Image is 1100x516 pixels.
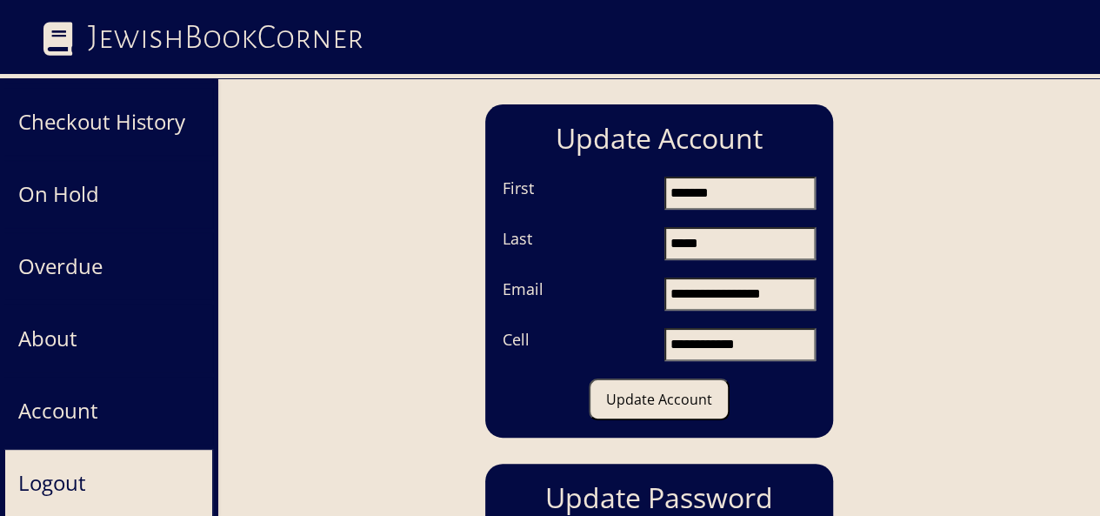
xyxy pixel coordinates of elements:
h2: Update Account [494,113,824,164]
label: Cell [503,328,530,354]
button: Update Account [589,379,730,420]
label: Last [503,227,532,253]
label: Email [503,278,543,304]
label: First [503,177,534,203]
